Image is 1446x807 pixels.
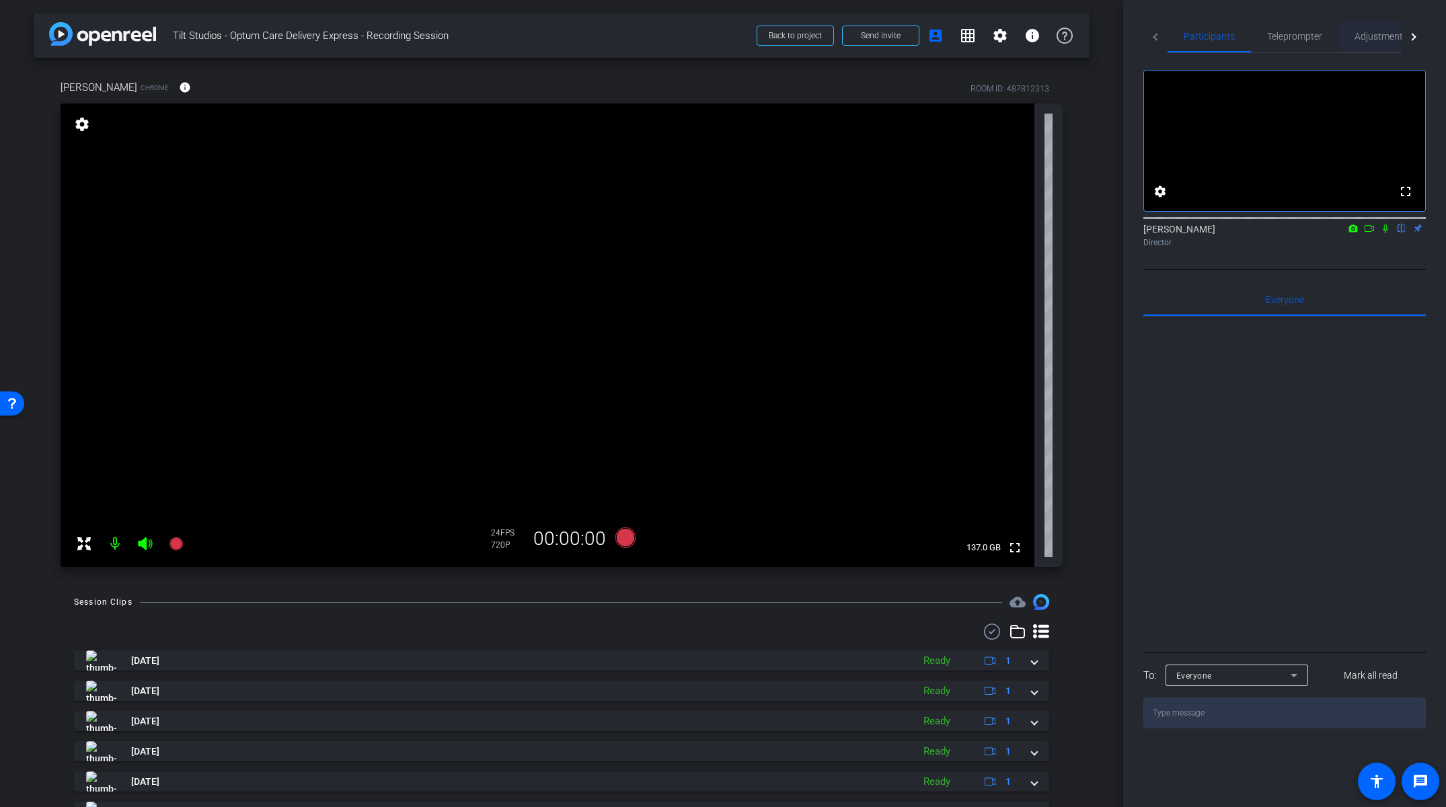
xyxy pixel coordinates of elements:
div: Ready [917,714,957,729]
span: Adjustments [1355,32,1408,41]
div: ROOM ID: 487812313 [971,83,1049,95]
img: thumb-nail [86,650,116,671]
span: Participants [1184,32,1235,41]
span: [DATE] [131,714,159,728]
div: 00:00:00 [525,527,615,550]
mat-expansion-panel-header: thumb-nail[DATE]Ready1 [74,711,1049,731]
mat-icon: cloud_upload [1010,594,1026,610]
span: 1 [1005,714,1011,728]
img: thumb-nail [86,771,116,792]
mat-icon: settings [992,28,1008,44]
mat-expansion-panel-header: thumb-nail[DATE]Ready1 [74,771,1049,792]
div: [PERSON_NAME] [1143,222,1426,249]
button: Send invite [842,26,919,46]
img: Session clips [1033,594,1049,610]
mat-icon: settings [1152,183,1168,200]
div: Ready [917,683,957,699]
div: To: [1143,668,1156,683]
mat-icon: settings [73,116,91,132]
div: Director [1143,237,1426,249]
span: Send invite [861,30,901,41]
div: 24 [491,527,525,538]
span: Chrome [141,83,169,93]
mat-icon: grid_on [960,28,976,44]
span: [DATE] [131,654,159,668]
mat-expansion-panel-header: thumb-nail[DATE]Ready1 [74,650,1049,671]
img: thumb-nail [86,681,116,701]
mat-icon: fullscreen [1398,183,1414,200]
span: [DATE] [131,745,159,759]
span: Mark all read [1344,669,1398,683]
button: Mark all read [1316,663,1426,687]
span: 1 [1005,745,1011,759]
mat-icon: account_box [927,28,944,44]
img: app-logo [49,22,156,46]
mat-icon: info [1024,28,1040,44]
img: thumb-nail [86,711,116,731]
span: FPS [500,528,515,538]
span: [DATE] [131,684,159,698]
span: 1 [1005,775,1011,789]
mat-icon: info [179,81,191,93]
mat-icon: flip [1394,222,1410,234]
span: Back to project [769,31,822,40]
mat-expansion-panel-header: thumb-nail[DATE]Ready1 [74,741,1049,761]
span: Everyone [1176,671,1212,681]
span: 1 [1005,654,1011,668]
span: Everyone [1266,295,1304,304]
span: 1 [1005,684,1011,698]
span: 137.0 GB [962,540,1005,556]
mat-icon: fullscreen [1007,540,1023,556]
div: 720P [491,540,525,550]
button: Back to project [757,26,834,46]
span: [DATE] [131,775,159,789]
div: Session Clips [74,595,132,609]
span: Destinations for your clips [1010,594,1026,610]
mat-icon: message [1412,773,1429,790]
mat-expansion-panel-header: thumb-nail[DATE]Ready1 [74,681,1049,701]
div: Ready [917,653,957,669]
div: Ready [917,744,957,759]
img: thumb-nail [86,741,116,761]
mat-icon: accessibility [1369,773,1385,790]
span: Tilt Studios - Optum Care Delivery Express - Recording Session [173,22,749,49]
span: Teleprompter [1267,32,1322,41]
div: Ready [917,774,957,790]
span: [PERSON_NAME] [61,80,137,95]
